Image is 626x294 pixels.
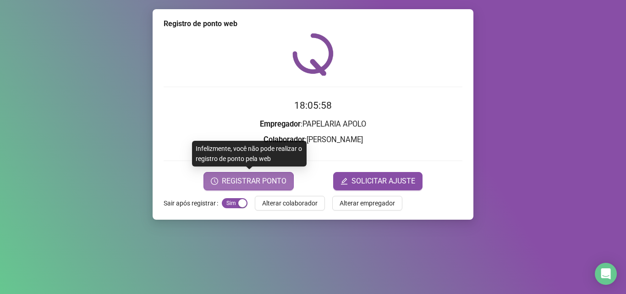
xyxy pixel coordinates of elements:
[164,134,462,146] h3: : [PERSON_NAME]
[262,198,318,208] span: Alterar colaborador
[260,120,301,128] strong: Empregador
[340,178,348,185] span: edit
[255,196,325,211] button: Alterar colaborador
[264,135,305,144] strong: Colaborador
[164,196,222,211] label: Sair após registrar
[340,198,395,208] span: Alterar empregador
[164,118,462,130] h3: : PAPELARIA APOLO
[211,178,218,185] span: clock-circle
[192,141,307,166] div: Infelizmente, você não pode realizar o registro de ponto pela web
[332,196,402,211] button: Alterar empregador
[222,176,286,187] span: REGISTRAR PONTO
[292,33,334,76] img: QRPoint
[595,263,617,285] div: Open Intercom Messenger
[333,172,423,190] button: editSOLICITAR AJUSTE
[203,172,294,190] button: REGISTRAR PONTO
[294,100,332,111] time: 18:05:58
[164,18,462,29] div: Registro de ponto web
[351,176,415,187] span: SOLICITAR AJUSTE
